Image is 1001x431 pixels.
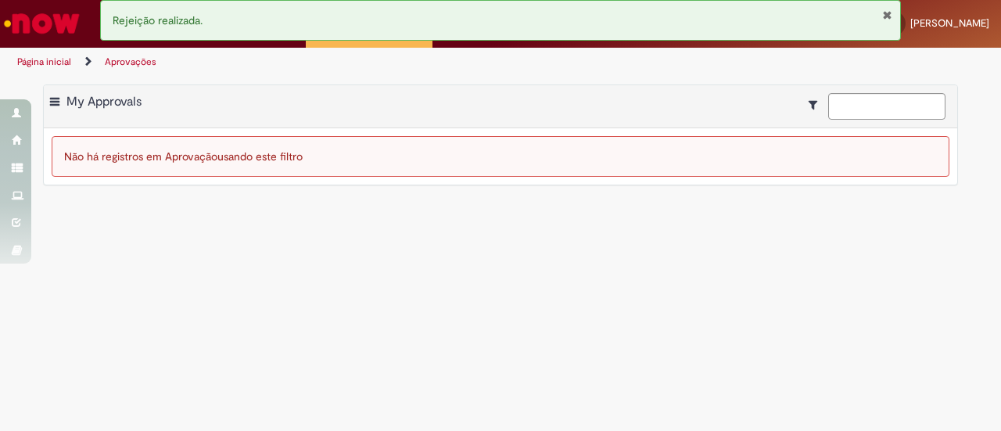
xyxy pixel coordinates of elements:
span: Rejeição realizada. [113,13,203,27]
span: My Approvals [66,94,142,110]
a: Aprovações [105,56,156,68]
span: usando este filtro [217,149,303,163]
span: [PERSON_NAME] [910,16,989,30]
i: Mostrar filtros para: Suas Solicitações [809,99,825,110]
img: ServiceNow [2,8,82,39]
div: Não há registros em Aprovação [52,136,949,177]
button: Fechar Notificação [882,9,892,21]
a: Página inicial [17,56,71,68]
ul: Trilhas de página [12,48,655,77]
